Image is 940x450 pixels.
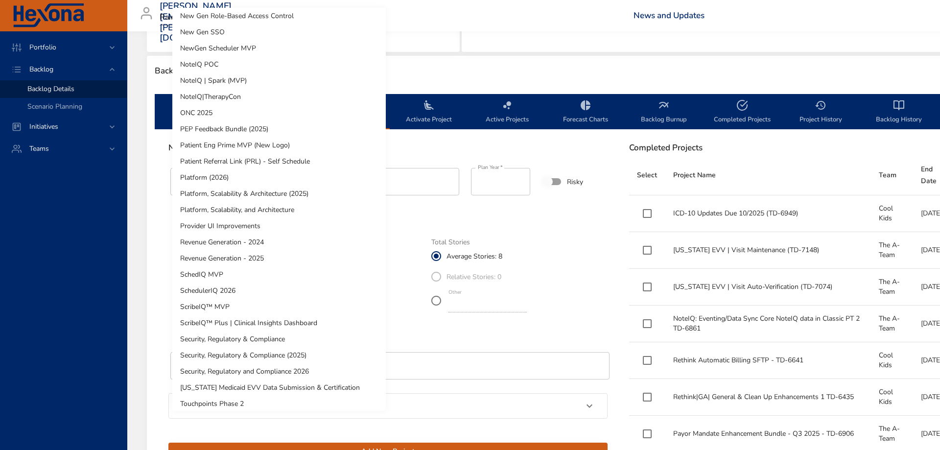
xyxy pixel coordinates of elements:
[172,234,386,250] li: Revenue Generation - 2024
[172,186,386,202] li: Platform, Scalability & Architecture (2025)
[172,121,386,137] li: PEP Feedback Bundle (2025)
[172,89,386,105] li: NoteIQ|TherapyCon
[172,105,386,121] li: ONC 2025
[172,72,386,89] li: NoteIQ | Spark (MVP)
[172,153,386,169] li: Patient Referral Link (PRL) - Self Schedule
[172,283,386,299] li: SchedulerIQ 2026
[172,56,386,72] li: NoteIQ POC
[172,299,386,315] li: ScribeIQ™ MVP
[172,396,386,412] li: Touchpoints Phase 2
[172,315,386,331] li: ScribeIQ™ Plus | Clinical Insights Dashboard
[172,40,386,56] li: NewGen Scheduler MVP
[172,266,386,283] li: SchedIQ MVP
[172,8,386,24] li: New Gen Role-Based Access Control
[172,250,386,266] li: Revenue Generation - 2025
[172,347,386,363] li: Security, Regulatory & Compliance (2025)
[172,202,386,218] li: Platform, Scalability, and Architecture
[172,363,386,379] li: Security, Regulatory and Compliance 2026
[172,169,386,186] li: Platform (2026)
[172,218,386,234] li: Provider UI Improvements
[172,331,386,347] li: Security, Regulatory & Compliance
[172,137,386,153] li: Patient Eng Prime MVP (New Logo)
[172,24,386,40] li: New Gen SSO
[172,379,386,396] li: [US_STATE] Medicaid EVV Data Submission & Certification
